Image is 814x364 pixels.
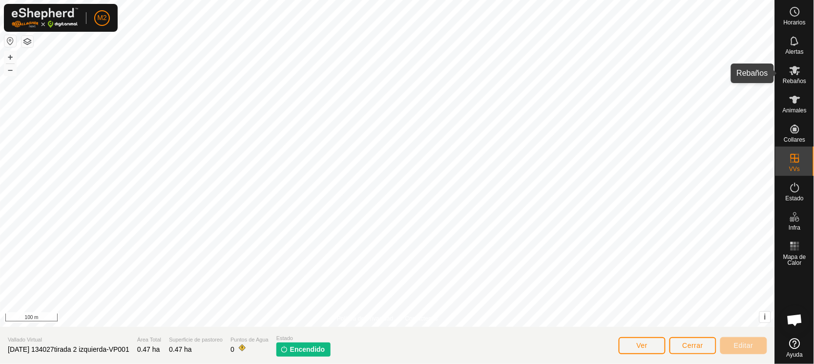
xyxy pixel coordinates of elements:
span: i [764,313,766,321]
span: 0 [230,345,234,353]
span: Rebaños [783,78,806,84]
a: Ayuda [775,334,814,362]
span: Estado [276,334,331,343]
button: Cerrar [669,337,716,354]
span: [DATE] 134027tirada 2 izquierda-VP001 [8,345,129,353]
span: Ayuda [787,352,803,358]
span: Alertas [786,49,804,55]
span: Encendido [290,344,325,355]
span: Cerrar [683,342,704,349]
span: Mapa de Calor [778,254,812,266]
button: Editar [720,337,767,354]
a: Chat abierto [780,305,810,335]
button: Restablecer Mapa [4,35,16,47]
button: – [4,64,16,76]
span: Editar [734,342,753,349]
span: Área Total [137,336,161,344]
span: Ver [637,342,648,349]
span: Vallado Virtual [8,336,129,344]
span: Animales [783,107,807,113]
span: Puntos de Agua [230,336,269,344]
span: Horarios [784,20,806,25]
a: Contáctenos [405,314,438,323]
span: 0.47 ha [169,345,192,353]
span: 0.47 ha [137,345,160,353]
span: Superficie de pastoreo [169,336,223,344]
span: Estado [786,195,804,201]
img: encender [280,345,288,353]
button: Ver [619,337,666,354]
a: Política de Privacidad [337,314,393,323]
button: Capas del Mapa [21,36,33,47]
span: Collares [784,137,805,143]
button: i [760,312,771,322]
span: M2 [97,13,106,23]
span: Infra [789,225,800,231]
span: VVs [789,166,800,172]
img: Logo Gallagher [12,8,78,28]
button: + [4,51,16,63]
